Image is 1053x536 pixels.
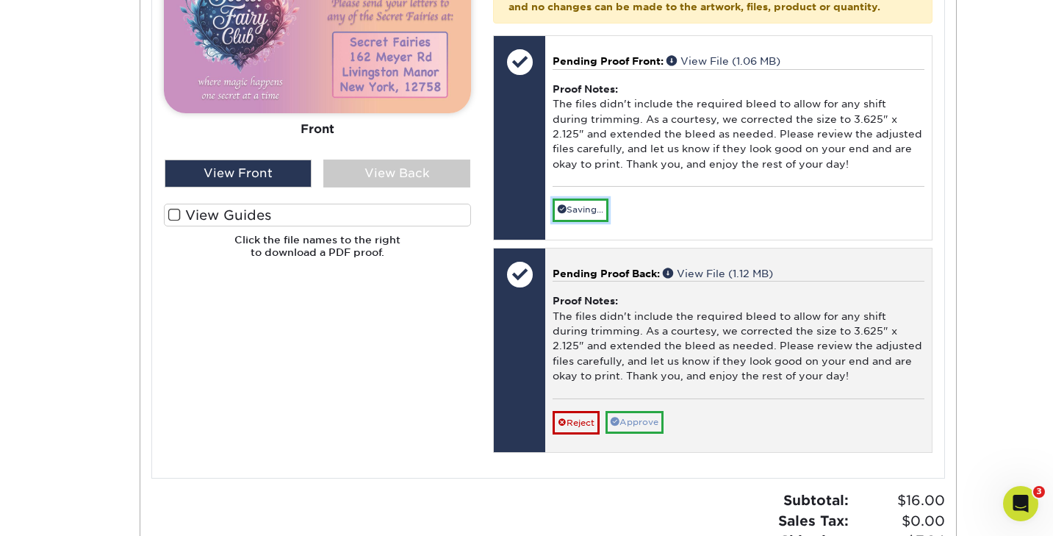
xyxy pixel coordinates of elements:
a: View File (1.12 MB) [663,268,773,279]
div: View Front [165,160,312,187]
span: Pending Proof Back: [553,268,660,279]
h6: Click the file names to the right to download a PDF proof. [164,234,471,270]
span: $0.00 [853,511,945,532]
a: Saving... [553,199,608,221]
a: Reject [553,411,600,435]
span: Pending Proof Front: [553,55,664,67]
strong: Proof Notes: [553,83,618,95]
label: View Guides [164,204,471,226]
div: Front [164,112,471,145]
span: 3 [1033,486,1045,498]
strong: Sales Tax: [778,512,849,529]
strong: Subtotal: [783,492,849,508]
span: $16.00 [853,490,945,511]
strong: Proof Notes: [553,295,618,307]
div: View Back [323,160,470,187]
a: View File (1.06 MB) [666,55,780,67]
div: The files didn't include the required bleed to allow for any shift during trimming. As a courtesy... [553,281,924,399]
div: The files didn't include the required bleed to allow for any shift during trimming. As a courtesy... [553,69,924,187]
iframe: Intercom live chat [1003,486,1038,521]
a: Approve [605,411,664,434]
